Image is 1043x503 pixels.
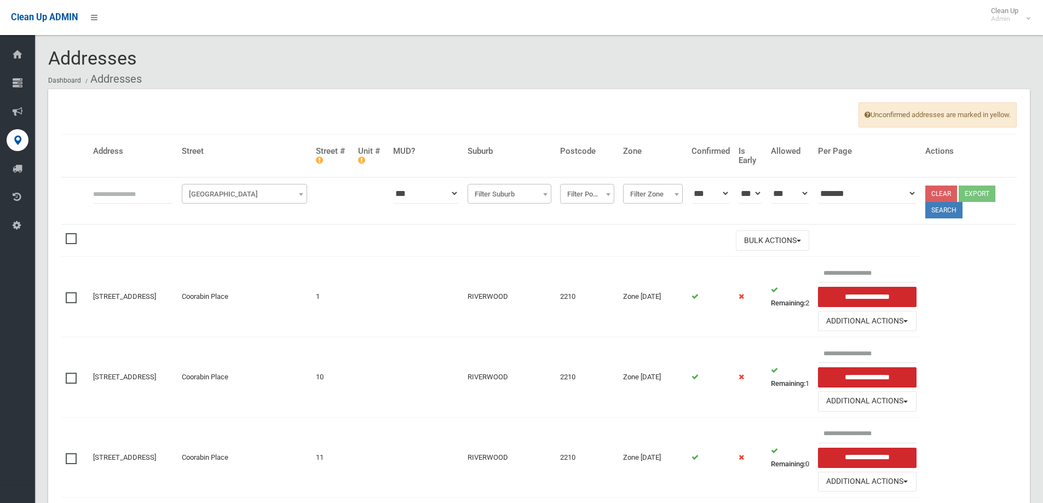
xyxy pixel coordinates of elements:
[858,102,1017,128] span: Unconfirmed addresses are marked in yellow.
[925,202,963,218] button: Search
[563,187,612,202] span: Filter Postcode
[93,453,156,461] a: [STREET_ADDRESS]
[818,147,917,156] h4: Per Page
[771,379,805,388] strong: Remaining:
[312,337,354,418] td: 10
[991,15,1018,23] small: Admin
[393,147,459,156] h4: MUD?
[463,257,556,337] td: RIVERWOOD
[736,230,809,251] button: Bulk Actions
[470,187,549,202] span: Filter Suburb
[468,147,551,156] h4: Suburb
[619,257,687,337] td: Zone [DATE]
[767,257,814,337] td: 2
[48,77,81,84] a: Dashboard
[312,417,354,498] td: 11
[93,373,156,381] a: [STREET_ADDRESS]
[177,337,312,418] td: Coorabin Place
[316,147,349,165] h4: Street #
[771,299,805,307] strong: Remaining:
[767,417,814,498] td: 0
[463,337,556,418] td: RIVERWOOD
[83,69,142,89] li: Addresses
[463,417,556,498] td: RIVERWOOD
[312,257,354,337] td: 1
[767,337,814,418] td: 1
[182,147,307,156] h4: Street
[623,147,683,156] h4: Zone
[556,257,619,337] td: 2210
[468,184,551,204] span: Filter Suburb
[185,187,304,202] span: Filter Street
[619,337,687,418] td: Zone [DATE]
[626,187,680,202] span: Filter Zone
[619,417,687,498] td: Zone [DATE]
[93,147,173,156] h4: Address
[771,460,805,468] strong: Remaining:
[986,7,1029,23] span: Clean Up
[560,184,614,204] span: Filter Postcode
[739,147,762,165] h4: Is Early
[560,147,614,156] h4: Postcode
[925,186,957,202] a: Clear
[959,186,995,202] button: Export
[177,417,312,498] td: Coorabin Place
[818,311,917,331] button: Additional Actions
[623,184,683,204] span: Filter Zone
[925,147,1013,156] h4: Actions
[11,12,78,22] span: Clean Up ADMIN
[48,47,137,69] span: Addresses
[182,184,307,204] span: Filter Street
[93,292,156,300] a: [STREET_ADDRESS]
[692,147,730,156] h4: Confirmed
[818,472,917,492] button: Additional Actions
[818,391,917,412] button: Additional Actions
[177,257,312,337] td: Coorabin Place
[556,337,619,418] td: 2210
[556,417,619,498] td: 2210
[358,147,384,165] h4: Unit #
[771,147,809,156] h4: Allowed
